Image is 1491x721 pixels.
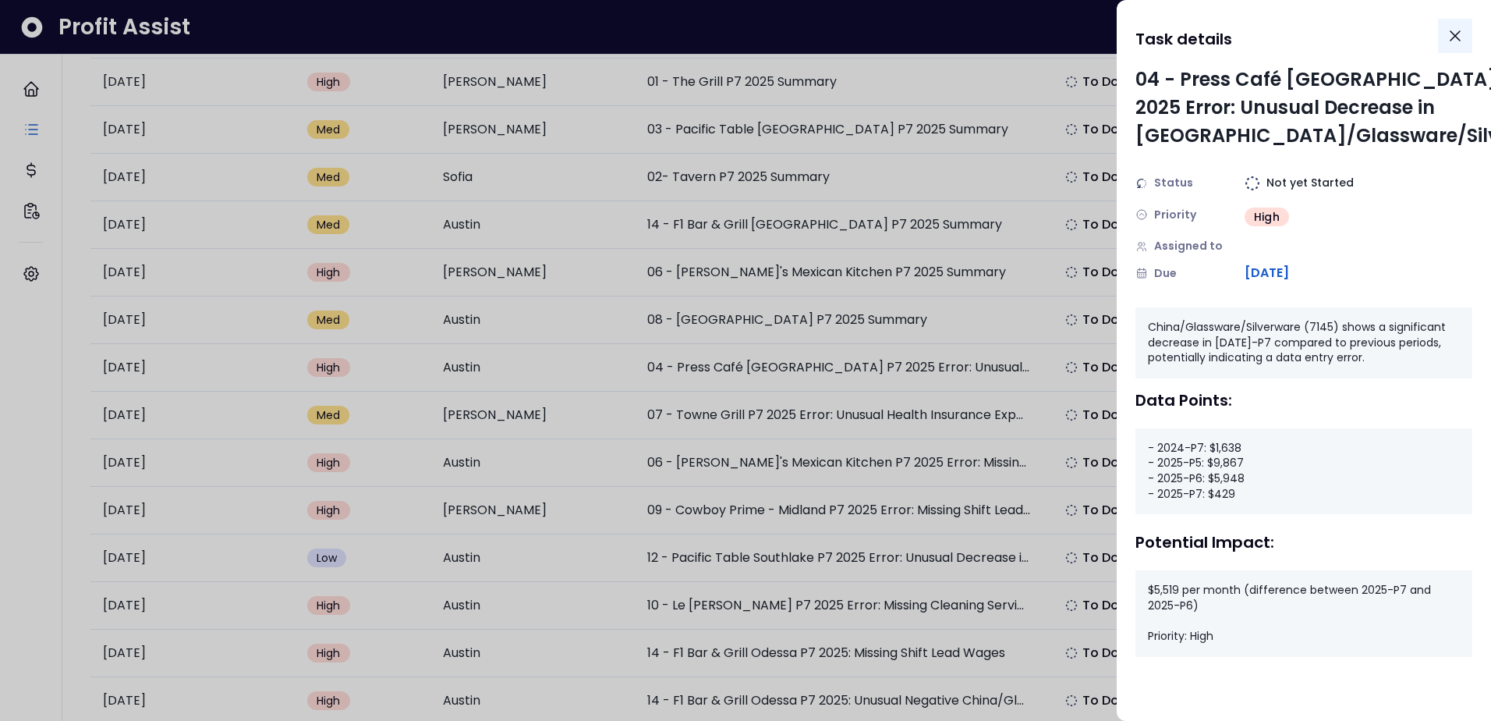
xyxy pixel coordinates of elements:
div: Potential Impact: [1135,533,1472,552]
h1: Task details [1135,25,1232,53]
span: Due [1154,265,1177,282]
span: Priority [1154,207,1196,223]
span: [DATE] [1245,264,1289,282]
div: Data Points: [1135,391,1472,410]
div: - 2024-P7: $1,638 - 2025-P5: $9,867 - 2025-P6: $5,948 - 2025-P7: $429 [1135,428,1472,514]
div: $5,519 per month (difference between 2025-P7 and 2025-P6) Priority: High [1135,570,1472,656]
span: Assigned to [1154,238,1223,254]
img: Not yet Started [1245,176,1260,191]
button: Close [1438,19,1472,53]
span: Not yet Started [1266,175,1354,191]
span: Status [1154,175,1193,191]
div: China/Glassware/Silverware (7145) shows a significant decrease in [DATE]-P7 compared to previous ... [1135,307,1472,378]
span: High [1254,209,1280,225]
img: Status [1135,177,1148,190]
